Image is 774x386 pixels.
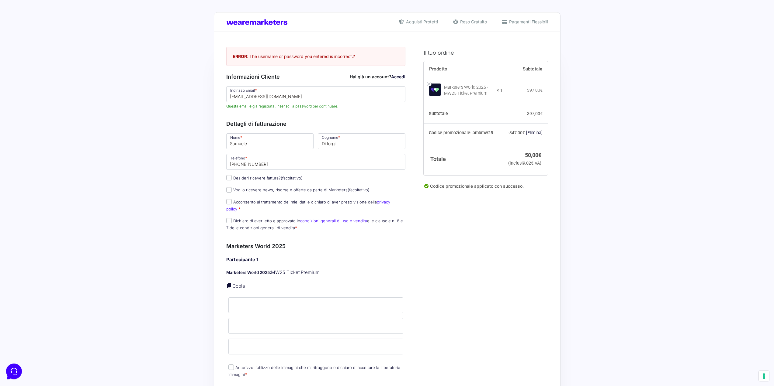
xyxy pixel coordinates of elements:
input: Voglio ricevere news, risorse e offerte da parte di Marketers(facoltativo) [226,187,232,193]
input: Cerca un articolo... [14,88,99,94]
span: (facoltativo) [281,176,303,180]
input: Acconsento al trattamento dei miei dati e dichiaro di aver preso visione dellaprivacy policy [226,199,232,204]
span: € [540,88,543,93]
small: (inclusi IVA) [508,161,541,166]
th: Totale [424,143,503,175]
h3: Marketers World 2025 [226,242,406,250]
h3: Dettagli di fatturazione [226,120,406,128]
p: Messaggi [53,203,69,209]
label: Autorizzo l'utilizzo delle immagini che mi ritraggono e dichiaro di accettare la Liberatoria imma... [228,365,400,377]
span: € [531,161,533,166]
span: 347,00 [509,130,525,135]
th: Prodotto [424,61,503,77]
span: Questa email è già registrata. Inserisci la password per continuare. [226,104,406,109]
strong: Marketers World 2025: [226,270,271,275]
label: Voglio ricevere news, risorse e offerte da parte di Marketers [226,187,370,192]
bdi: 397,00 [527,111,543,116]
span: Pagamenti Flessibili [508,19,548,25]
iframe: Customerly Messenger Launcher [5,362,23,381]
input: Desideri ricevere fattura?(facoltativo) [226,175,232,180]
a: Copia [232,283,245,289]
img: Marketers World 2025 - MW25 Ticket Premium [429,84,441,96]
th: Codice promozionale: ambmw25 [424,123,503,143]
a: Rimuovi il codice promozionale ambmw25 [526,130,543,135]
strong: × 1 [497,87,503,94]
p: MW25 Ticket Premium [226,269,406,276]
span: Le tue conversazioni [10,24,52,29]
span: € [522,130,525,135]
a: Apri Centro Assistenza [65,75,112,80]
p: Home [18,203,29,209]
input: Telefono * [226,154,406,170]
label: Acconsento al trattamento dei miei dati e dichiaro di aver preso visione della [226,200,390,211]
th: Subtotale [424,104,503,124]
div: : The username or password you entered is incorrect. ? [226,47,406,66]
bdi: 50,00 [525,152,541,158]
td: - [503,123,548,143]
img: dark [10,34,22,46]
div: Marketers World 2025 - MW25 Ticket Premium [444,84,493,97]
span: 9,02 [523,161,533,166]
span: Acquisti Protetti [404,19,438,25]
img: dark [29,34,41,46]
button: Aiuto [79,195,117,209]
bdi: 397,00 [527,88,543,93]
strong: ERROR [233,54,247,59]
label: Desideri ricevere fattura? [226,176,303,180]
button: Home [5,195,42,209]
input: Cognome * [318,133,405,149]
span: € [540,111,543,116]
span: Reso Gratuito [459,19,487,25]
a: Accedi [391,74,405,79]
input: Nome * [226,133,314,149]
p: Aiuto [94,203,102,209]
h3: Informazioni Cliente [226,73,406,81]
h2: Ciao da Marketers 👋 [5,5,102,15]
img: dark [19,34,32,46]
input: Indirizzo Email * [226,86,406,102]
a: Copia i dettagli dell'acquirente [226,283,232,289]
button: Le tue preferenze relative al consenso per le tecnologie di tracciamento [759,371,769,381]
div: Codice promozionale applicato con successo. [424,183,548,194]
label: Dichiaro di aver letto e approvato le e le clausole n. 6 e 7 delle condizioni generali di vendita [226,218,403,230]
th: Subtotale [503,61,548,77]
h4: Partecipante 1 [226,256,406,263]
span: (facoltativo) [348,187,370,192]
span: Inizia una conversazione [40,55,90,60]
span: € [538,152,541,158]
span: Trova una risposta [10,75,47,80]
input: Dichiaro di aver letto e approvato lecondizioni generali di uso e venditae le clausole n. 6 e 7 d... [226,218,232,223]
button: Messaggi [42,195,80,209]
div: Hai già un account? [350,73,405,80]
input: Autorizzo l'utilizzo delle immagini che mi ritraggono e dichiaro di accettare la Liberatoria imma... [228,364,234,370]
a: condizioni generali di uso e vendita [300,218,367,223]
button: Inizia una conversazione [10,51,112,63]
h3: Il tuo ordine [424,49,548,57]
